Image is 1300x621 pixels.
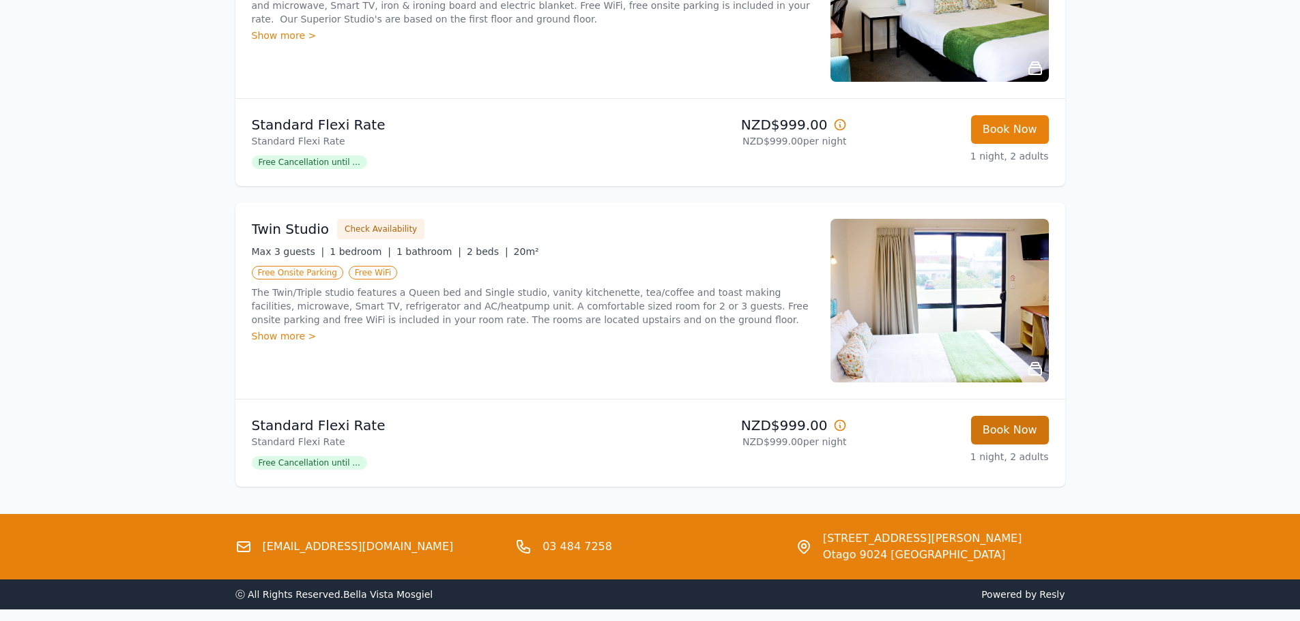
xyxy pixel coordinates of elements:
[823,547,1022,563] span: Otago 9024 [GEOGRAPHIC_DATA]
[514,246,539,257] span: 20m²
[971,416,1049,444] button: Book Now
[396,246,461,257] span: 1 bathroom |
[543,539,612,555] a: 03 484 7258
[252,219,330,239] h3: Twin Studio
[252,435,645,449] p: Standard Flexi Rate
[656,588,1065,601] span: Powered by
[252,329,814,343] div: Show more >
[252,286,814,327] p: The Twin/Triple studio features a Queen bed and Single studio, vanity kitchenette, tea/coffee and...
[656,435,847,449] p: NZD$999.00 per night
[656,115,847,134] p: NZD$999.00
[252,456,367,470] span: Free Cancellation until ...
[1039,589,1065,600] a: Resly
[971,115,1049,144] button: Book Now
[252,29,814,42] div: Show more >
[252,115,645,134] p: Standard Flexi Rate
[656,416,847,435] p: NZD$999.00
[858,149,1049,163] p: 1 night, 2 adults
[349,266,398,279] span: Free WiFi
[252,246,325,257] span: Max 3 guests |
[337,219,424,239] button: Check Availability
[252,134,645,148] p: Standard Flexi Rate
[252,416,645,435] p: Standard Flexi Rate
[823,530,1022,547] span: [STREET_ADDRESS][PERSON_NAME]
[858,450,1049,464] p: 1 night, 2 adults
[467,246,508,257] span: 2 beds |
[235,589,433,600] span: ⓒ All Rights Reserved. Bella Vista Mosgiel
[252,266,343,279] span: Free Onsite Parking
[263,539,454,555] a: [EMAIL_ADDRESS][DOMAIN_NAME]
[252,155,367,169] span: Free Cancellation until ...
[656,134,847,148] p: NZD$999.00 per night
[330,246,391,257] span: 1 bedroom |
